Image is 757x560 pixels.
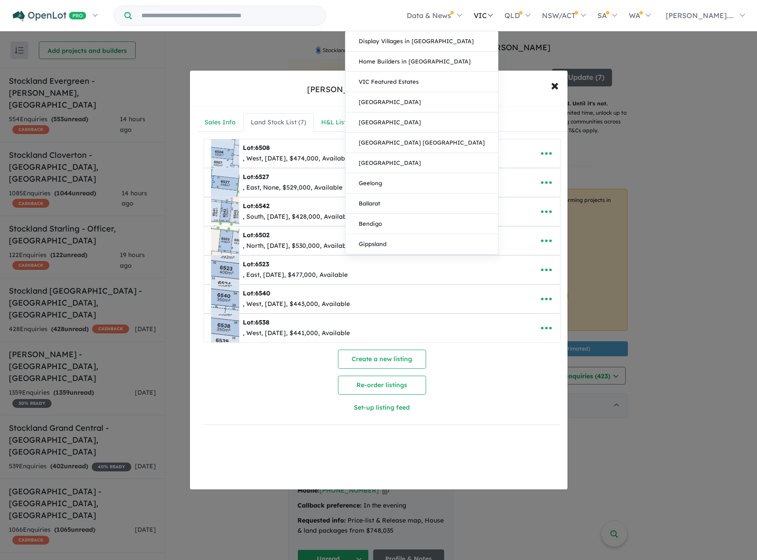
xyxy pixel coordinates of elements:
[243,144,270,152] b: Lot:
[134,6,324,25] input: Try estate name, suburb, builder or developer
[13,11,86,22] img: Openlot PRO Logo White
[321,117,356,128] div: H&L List ( 0 )
[345,133,498,153] a: [GEOGRAPHIC_DATA] [GEOGRAPHIC_DATA]
[204,117,236,128] div: Sales Info
[251,117,306,128] div: Land Stock List ( 7 )
[255,318,269,326] span: 6538
[211,285,239,313] img: Stockland%20Aurora%20-%20Wollert%20-%20Lot%206540___1757290635.jpg
[345,92,498,112] a: [GEOGRAPHIC_DATA]
[255,202,270,210] span: 6542
[345,153,498,173] a: [GEOGRAPHIC_DATA]
[255,231,270,239] span: 6502
[666,11,734,20] span: [PERSON_NAME]....
[255,289,270,297] span: 6540
[338,350,426,369] button: Create a new listing
[255,260,269,268] span: 6523
[243,328,350,339] div: , West, [DATE], $441,000, Available
[345,31,498,52] a: Display Villages in [GEOGRAPHIC_DATA]
[243,318,269,326] b: Lot:
[243,173,269,181] b: Lot:
[293,398,471,417] button: Set-up listing feed
[211,256,239,284] img: Stockland%20Aurora%20-%20Wollert%20-%20Lot%206523___1757290581.jpg
[243,202,270,210] b: Lot:
[211,198,239,226] img: Stockland%20Aurora%20-%20Wollert%20-%20Lot%206542___1754885415.jpg
[211,139,239,168] img: Stockland%20Aurora%20-%20Wollert%20-%20Lot%206508___1752724328.jpg
[243,231,270,239] b: Lot:
[243,153,350,164] div: , West, [DATE], $474,000, Available
[345,234,498,254] a: Gippsland
[345,194,498,214] a: Ballarat
[345,72,498,92] a: VIC Featured Estates
[338,376,426,395] button: Re-order listings
[243,241,352,251] div: , North, [DATE], $530,000, Available
[345,112,498,133] a: [GEOGRAPHIC_DATA]
[243,183,342,193] div: , East, None, $529,000, Available
[211,227,239,255] img: Stockland%20Aurora%20-%20Wollert%20-%20Lot%206502___1757290523.jpg
[243,270,348,280] div: , East, [DATE], $477,000, Available
[255,173,269,181] span: 6527
[243,289,270,297] b: Lot:
[255,144,270,152] span: 6508
[243,260,269,268] b: Lot:
[211,168,239,197] img: Stockland%20Aurora%20-%20Wollert%20-%20Lot%206527___1748841747.jpg
[243,212,352,222] div: , South, [DATE], $428,000, Available
[243,299,350,310] div: , West, [DATE], $443,000, Available
[345,52,498,72] a: Home Builders in [GEOGRAPHIC_DATA]
[551,75,559,94] span: ×
[307,84,450,95] div: [PERSON_NAME] - [PERSON_NAME]
[345,214,498,234] a: Bendigo
[345,173,498,194] a: Geelong
[211,314,239,342] img: Stockland%20Aurora%20-%20Wollert%20-%20Lot%206538___1757290747.jpg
